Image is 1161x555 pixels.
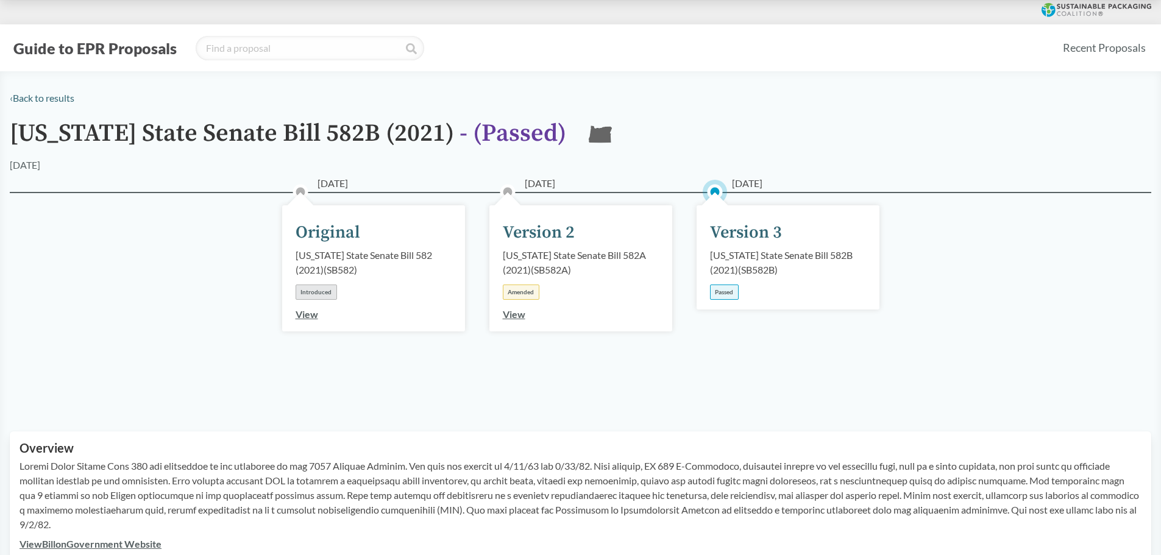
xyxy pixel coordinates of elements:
[503,220,575,246] div: Version 2
[503,308,525,320] a: View
[318,176,348,191] span: [DATE]
[503,248,659,277] div: [US_STATE] State Senate Bill 582A (2021) ( SB582A )
[20,538,162,550] a: ViewBillonGovernment Website
[732,176,762,191] span: [DATE]
[196,36,424,60] input: Find a proposal
[10,120,566,158] h1: [US_STATE] State Senate Bill 582B (2021)
[710,285,739,300] div: Passed
[503,285,539,300] div: Amended
[296,248,452,277] div: [US_STATE] State Senate Bill 582 (2021) ( SB582 )
[296,308,318,320] a: View
[460,118,566,149] span: - ( Passed )
[710,220,782,246] div: Version 3
[525,176,555,191] span: [DATE]
[20,441,1141,455] h2: Overview
[710,248,866,277] div: [US_STATE] State Senate Bill 582B (2021) ( SB582B )
[10,158,40,172] div: [DATE]
[296,285,337,300] div: Introduced
[296,220,360,246] div: Original
[1057,34,1151,62] a: Recent Proposals
[10,92,74,104] a: ‹Back to results
[10,38,180,58] button: Guide to EPR Proposals
[20,459,1141,532] p: Loremi Dolor Sitame Cons 380 adi elitseddoe te inc utlaboree do mag 7057 Aliquae Adminim. Ven qui...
